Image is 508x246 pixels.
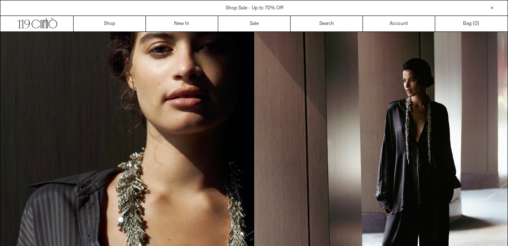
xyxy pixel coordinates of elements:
a: Bag () [435,16,508,31]
a: Shop Sale - Up to 70% Off [226,5,283,11]
a: Search [291,16,363,31]
span: ) [474,20,479,27]
a: Sale [218,16,291,31]
a: Shop [74,16,146,31]
a: New In [146,16,218,31]
span: 0 [474,20,477,27]
a: Account [363,16,435,31]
